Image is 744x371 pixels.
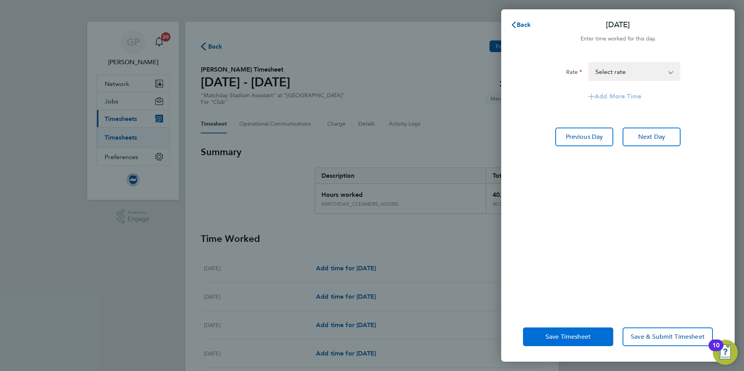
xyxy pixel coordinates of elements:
[501,34,735,44] div: Enter time worked for this day.
[631,333,705,341] span: Save & Submit Timesheet
[546,333,591,341] span: Save Timesheet
[638,133,665,141] span: Next Day
[523,327,613,346] button: Save Timesheet
[503,17,539,33] button: Back
[555,128,613,146] button: Previous Day
[713,340,738,365] button: Open Resource Center, 10 new notifications
[566,68,582,78] label: Rate
[712,345,719,355] div: 10
[517,21,531,28] span: Back
[623,128,681,146] button: Next Day
[606,19,630,30] p: [DATE]
[566,133,603,141] span: Previous Day
[623,327,713,346] button: Save & Submit Timesheet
